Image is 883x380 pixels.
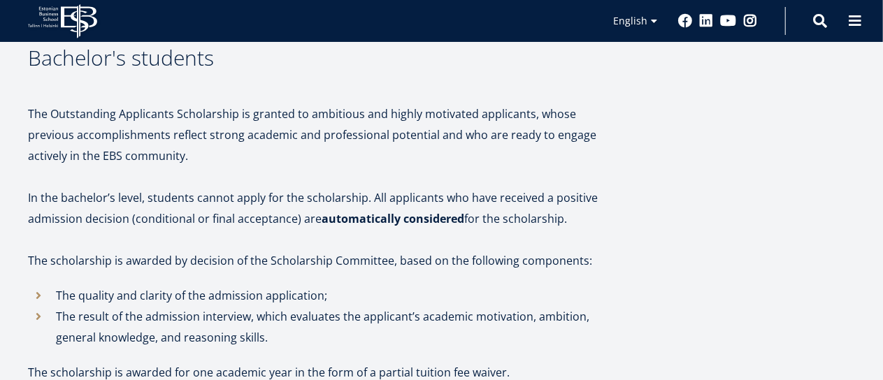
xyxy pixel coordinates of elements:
[28,47,624,68] h3: Bachelor's students
[28,250,624,271] p: The scholarship is awarded by decision of the Scholarship Committee, based on the following compo...
[56,306,624,348] p: The result of the admission interview, which evaluates the applicant’s academic motivation, ambit...
[699,14,713,28] a: Linkedin
[678,14,692,28] a: Facebook
[322,211,464,226] strong: automatically considered
[743,14,757,28] a: Instagram
[28,103,624,166] p: The Outstanding Applicants Scholarship is granted to ambitious and highly motivated applicants, w...
[720,14,736,28] a: Youtube
[56,285,624,306] p: The quality and clarity of the admission application;
[28,187,624,229] p: In the bachelor’s level, students cannot apply for the scholarship. All applicants who have recei...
